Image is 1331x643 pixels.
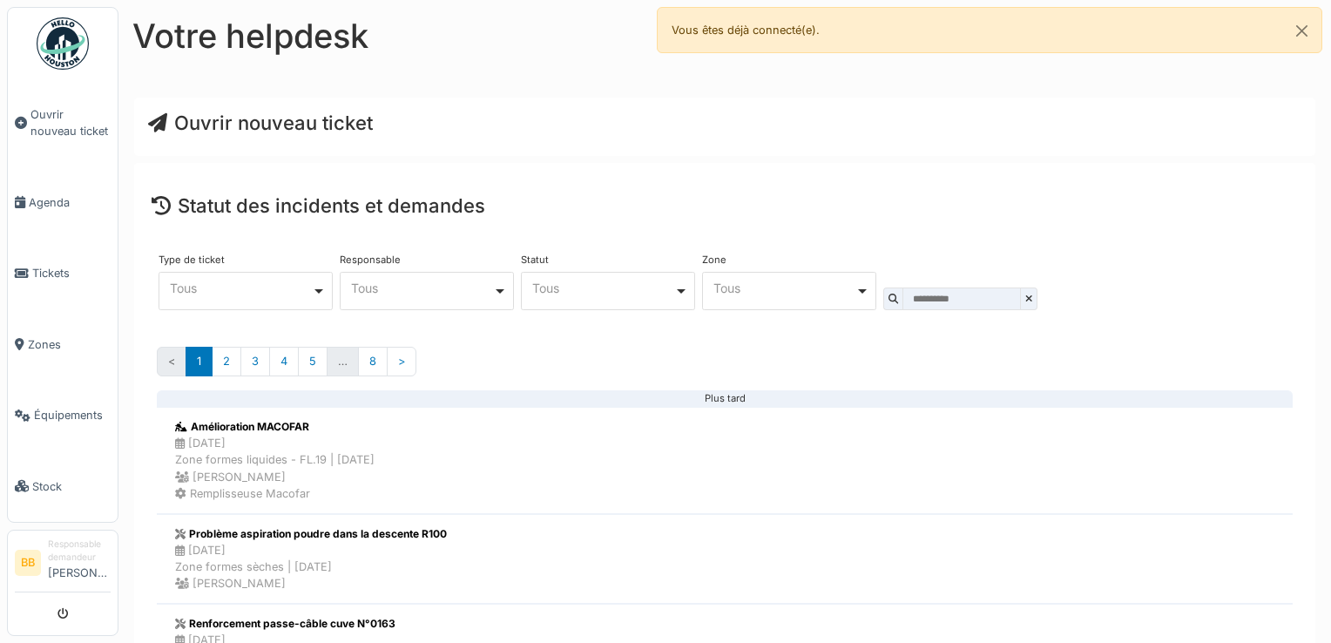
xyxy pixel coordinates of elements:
a: Équipements [8,380,118,450]
span: Ouvrir nouveau ticket [30,106,111,139]
a: 4 [269,347,299,376]
a: 1 [186,347,213,376]
div: Tous [170,283,312,293]
a: 3 [240,347,270,376]
div: Remplisseuse Macofar [175,485,375,502]
nav: Pages [157,347,1293,389]
a: Stock [8,450,118,521]
h4: Statut des incidents et demandes [152,194,1298,217]
a: 8 [358,347,388,376]
div: Vous êtes déjà connecté(e). [657,7,1322,53]
span: Tickets [32,265,111,281]
a: Suivant [387,347,416,376]
div: Tous [351,283,493,293]
a: Zones [8,309,118,380]
a: Ouvrir nouveau ticket [8,79,118,167]
span: Stock [32,478,111,495]
div: [DATE] Zone formes sèches | [DATE] [PERSON_NAME] [175,542,447,592]
div: Plus tard [171,398,1279,400]
label: Statut [521,255,549,265]
span: Agenda [29,194,111,211]
div: Renforcement passe-câble cuve N°0163 [175,616,395,632]
div: [DATE] Zone formes liquides - FL.19 | [DATE] [PERSON_NAME] [175,435,375,485]
li: BB [15,550,41,576]
div: Amélioration MACOFAR [175,419,375,435]
label: Zone [702,255,726,265]
a: Problème aspiration poudre dans la descente R100 [DATE]Zone formes sèches | [DATE] [PERSON_NAME] [157,514,1293,605]
a: 2 [212,347,241,376]
div: Tous [713,283,855,293]
button: Close [1282,8,1321,54]
span: Équipements [34,407,111,423]
a: BB Responsable demandeur[PERSON_NAME] [15,538,111,592]
a: Ouvrir nouveau ticket [148,112,373,134]
div: Problème aspiration poudre dans la descente R100 [175,526,447,542]
img: Badge_color-CXgf-gQk.svg [37,17,89,70]
a: 5 [298,347,328,376]
span: Zones [28,336,111,353]
a: Agenda [8,167,118,238]
div: Responsable demandeur [48,538,111,565]
label: Responsable [340,255,401,265]
a: Amélioration MACOFAR [DATE]Zone formes liquides - FL.19 | [DATE] [PERSON_NAME] Remplisseuse Macofar [157,407,1293,514]
div: Tous [532,283,674,293]
label: Type de ticket [159,255,225,265]
li: [PERSON_NAME] [48,538,111,588]
a: Tickets [8,238,118,308]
